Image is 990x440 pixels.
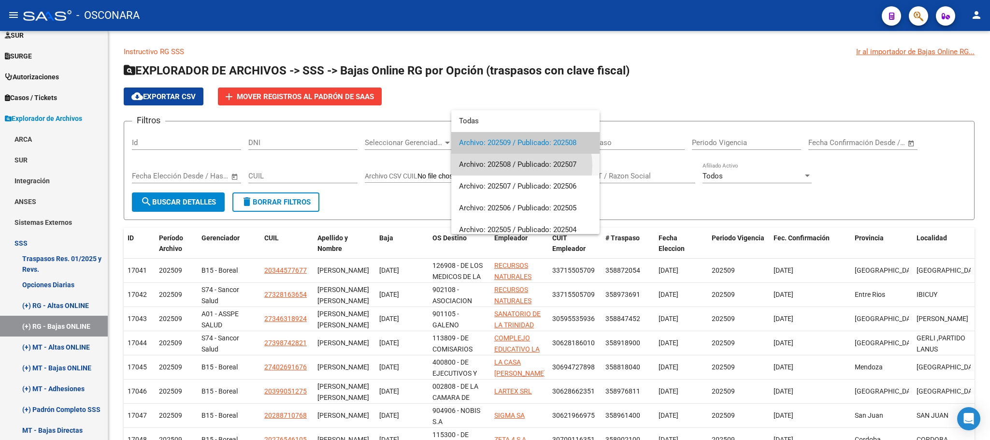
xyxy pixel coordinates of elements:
span: Archivo: 202508 / Publicado: 202507 [459,154,592,176]
span: Archivo: 202505 / Publicado: 202504 [459,219,592,241]
div: Open Intercom Messenger [957,407,980,430]
span: Todas [459,110,592,132]
span: Archivo: 202506 / Publicado: 202505 [459,197,592,219]
span: Archivo: 202509 / Publicado: 202508 [459,132,592,154]
span: Archivo: 202507 / Publicado: 202506 [459,176,592,197]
